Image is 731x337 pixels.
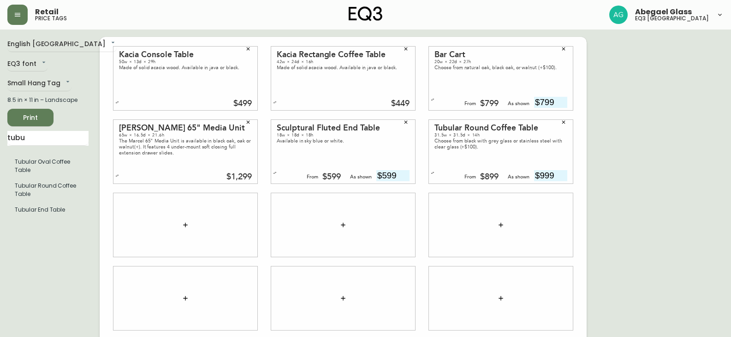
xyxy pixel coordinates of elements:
button: Print [7,109,53,126]
div: $899 [480,173,499,181]
div: $499 [233,100,252,108]
div: EQ3 font [7,57,48,72]
li: Small Hang Tag [7,202,89,218]
input: price excluding $ [534,170,567,181]
div: 31.5w × 31.5d × 14h [434,132,567,138]
div: $449 [391,100,410,108]
div: From [464,100,476,108]
div: English [GEOGRAPHIC_DATA] [7,37,117,52]
li: Small Hang Tag [7,178,89,202]
div: 65w × 16.5d × 21.6h [119,132,252,138]
div: Made of solid acacia wood. Available in java or black. [119,65,252,71]
div: 20w × 22d × 27h [434,59,567,65]
div: Choose from natural oak, black oak, or walnut (+$100). [434,65,567,71]
span: Retail [35,8,59,16]
div: Available in sky blue or white. [277,138,410,144]
div: $599 [322,173,341,181]
h5: eq3 [GEOGRAPHIC_DATA] [635,16,709,21]
div: Made of solid acacia wood. Available in java or black. [277,65,410,71]
div: Kacia Console Table [119,51,252,59]
div: 50w × 13d × 29h [119,59,252,65]
div: 8.5 in × 11 in – Landscape [7,96,89,104]
img: logo [349,6,383,21]
img: ffcb3a98c62deb47deacec1bf39f4e65 [609,6,628,24]
li: Tubular Oval Coffee Table [7,154,89,178]
div: 18w × 18d × 18h [277,132,410,138]
div: $799 [480,100,499,108]
div: Choose from black with grey glass or stainless steel with clear glass (+$100). [434,138,567,150]
div: From [307,173,318,181]
div: Kacia Rectangle Coffee Table [277,51,410,59]
div: As shown [508,173,529,181]
div: Tubular Round Coffee Table [434,124,567,132]
div: Bar Cart [434,51,567,59]
div: The Marcel 65" Media Unit is available in black oak, oak or walnut(+). It features 4 under-mount ... [119,138,252,156]
div: $1,299 [226,173,252,181]
span: Print [15,112,46,124]
div: As shown [350,173,372,181]
div: Sculptural Fluted End Table [277,124,410,132]
h5: price tags [35,16,67,21]
span: Abegael Glass [635,8,692,16]
div: 42w × 24d × 16h [277,59,410,65]
input: price excluding $ [534,97,567,108]
div: As shown [508,100,529,108]
div: Small Hang Tag [7,76,71,91]
input: price excluding $ [376,170,410,181]
input: Search [7,131,89,146]
div: [PERSON_NAME] 65" Media Unit [119,124,252,132]
div: From [464,173,476,181]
